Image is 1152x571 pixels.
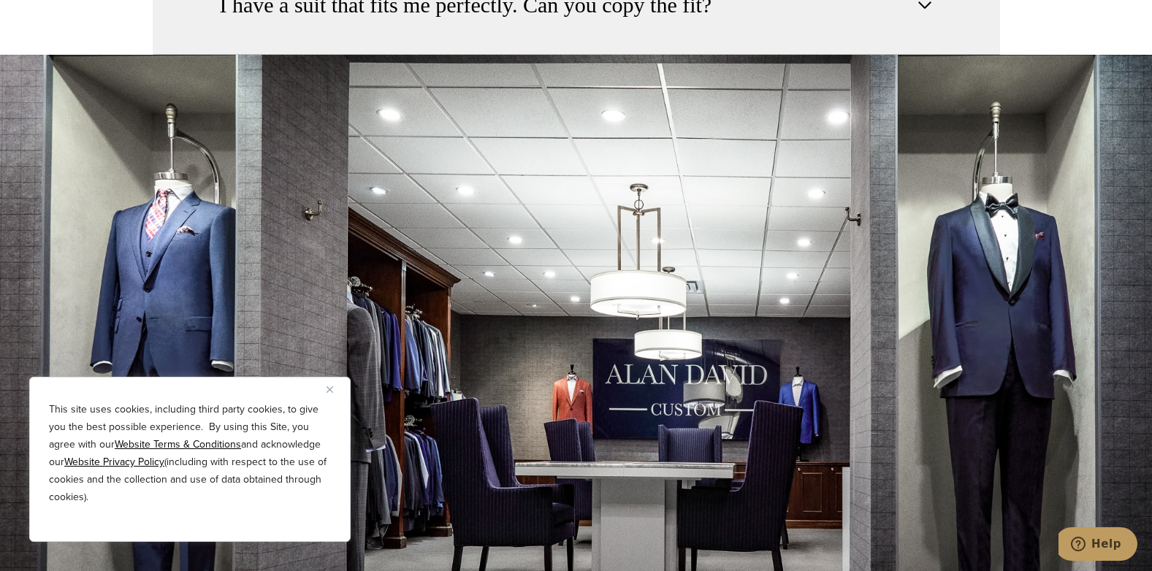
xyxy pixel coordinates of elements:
[64,454,164,470] a: Website Privacy Policy
[49,401,331,506] p: This site uses cookies, including third party cookies, to give you the best possible experience. ...
[327,386,333,393] img: Close
[115,437,241,452] a: Website Terms & Conditions
[327,380,344,398] button: Close
[1058,527,1137,564] iframe: Opens a widget where you can chat to one of our agents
